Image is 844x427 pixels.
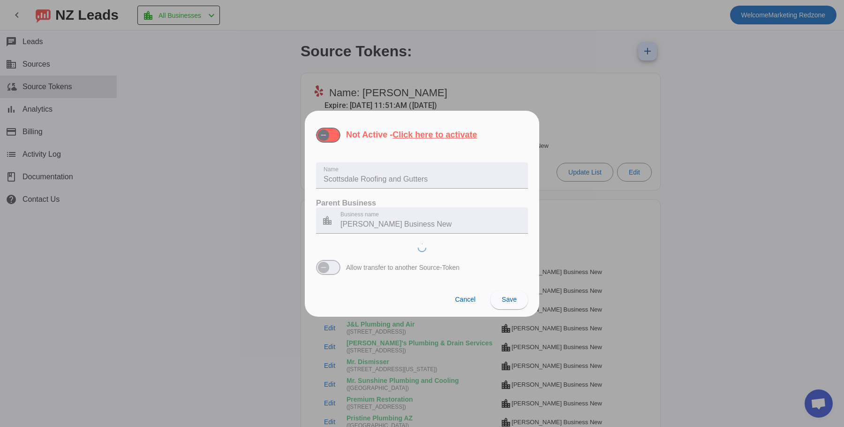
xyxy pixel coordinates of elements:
u: Click here to activate [392,130,477,139]
mat-icon: location_city [316,215,339,226]
h3: Parent Business [316,198,528,207]
b: Not Active - [346,130,477,139]
label: Allow transfer to another Source-Token [344,263,460,272]
span: Cancel [455,296,475,303]
button: Cancel [447,290,483,309]
button: Save [490,290,528,309]
mat-label: Name [324,166,339,172]
mat-label: Business name [340,211,379,217]
span: Save [502,296,517,303]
